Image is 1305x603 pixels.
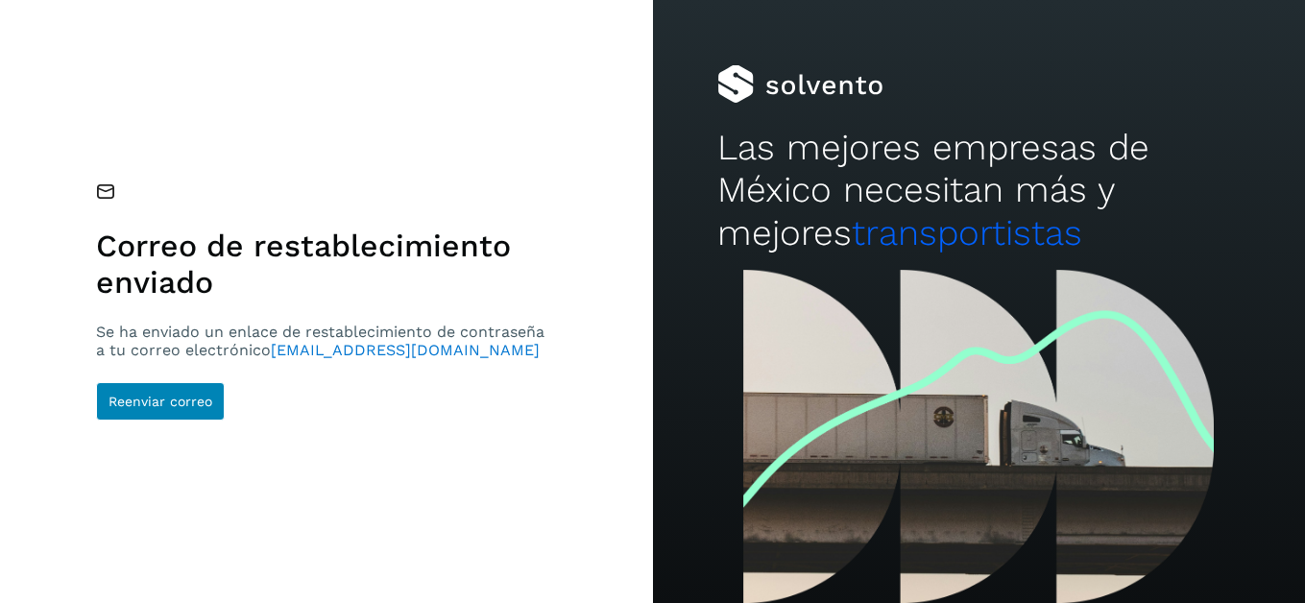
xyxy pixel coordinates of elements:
h1: Correo de restablecimiento enviado [96,228,552,301]
span: transportistas [852,212,1082,253]
button: Reenviar correo [96,382,225,421]
p: Se ha enviado un enlace de restablecimiento de contraseña a tu correo electrónico [96,323,552,359]
span: Reenviar correo [109,395,212,408]
h2: Las mejores empresas de México necesitan más y mejores [717,127,1240,254]
span: [EMAIL_ADDRESS][DOMAIN_NAME] [271,341,540,359]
